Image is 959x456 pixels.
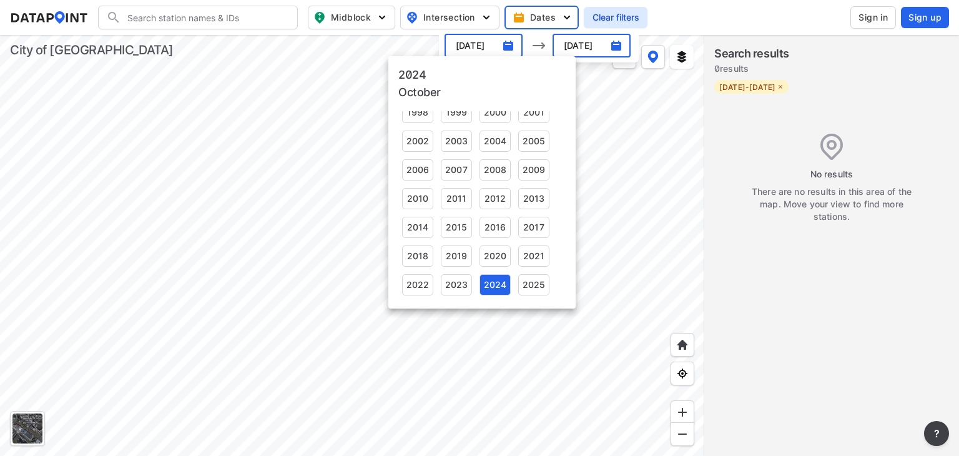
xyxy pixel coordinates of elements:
button: October [398,84,441,101]
div: 2024 [479,274,511,295]
div: 2007 [441,159,472,181]
div: 2019 [441,245,472,267]
div: 2016 [479,217,511,238]
div: 2021 [518,245,549,267]
div: 2013 [518,188,549,209]
div: 2017 [518,217,549,238]
div: 2004 [479,131,511,152]
div: 2020 [479,245,511,267]
div: 2000 [479,102,511,123]
div: 2018 [402,245,433,267]
div: 2011 [441,188,472,209]
div: 2015 [441,217,472,238]
div: 2014 [402,217,433,238]
div: 2012 [479,188,511,209]
div: 2008 [479,159,511,181]
div: 2002 [402,131,433,152]
div: 2023 [441,274,472,295]
div: 2009 [518,159,549,181]
div: 2005 [518,131,549,152]
div: 2022 [402,274,433,295]
div: 1998 [402,102,433,123]
div: 2006 [402,159,433,181]
div: 2025 [518,274,549,295]
button: 2024 [398,66,426,84]
div: 1999 [441,102,472,123]
div: 2003 [441,131,472,152]
div: 2010 [402,188,433,209]
div: 2001 [518,102,549,123]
